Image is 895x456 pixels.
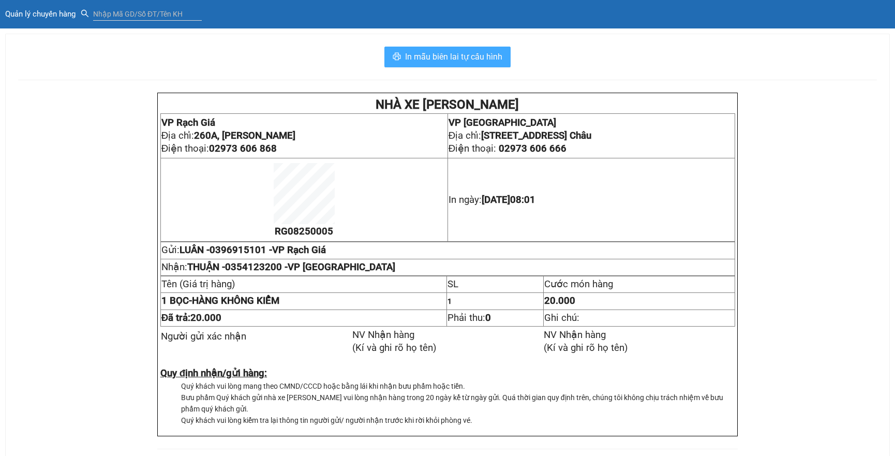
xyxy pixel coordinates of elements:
span: Đã trả: [161,312,221,323]
span: LUÂN - [180,244,326,256]
a: Quản lý chuyến hàng [5,10,81,18]
span: 08:01 [510,194,535,205]
strong: Quy định nhận/gửi hàng: [160,367,267,379]
span: SL [448,278,458,290]
span: 20.000 [544,295,575,306]
span: 1 [448,297,452,305]
span: VP Rạch Giá [161,117,215,128]
span: [DATE] [482,194,535,205]
span: Nhận: [161,261,395,273]
span: 20.000 [190,312,221,323]
li: Quý khách vui lòng mang theo CMND/CCCD hoặc bằng lái khi nhận bưu phẩm hoặc tiền. [181,380,735,392]
span: Điện thoại: [161,143,277,154]
span: Điện thoại: [449,143,566,154]
span: VP Rạch Giá [272,244,326,256]
span: Quản lý chuyến hàng [5,9,81,19]
strong: 260A, [PERSON_NAME] [194,130,295,141]
span: NV Nhận hàng [352,329,414,341]
span: VP [GEOGRAPHIC_DATA] [288,261,395,273]
span: (Kí và ghi rõ họ tên) [352,342,437,354]
span: Địa chỉ: [449,130,591,141]
span: NV Nhận hàng [544,329,606,341]
strong: NHÀ XE [PERSON_NAME] [376,97,519,112]
button: printerIn mẫu biên lai tự cấu hình [384,47,511,67]
span: In ngày: [449,194,535,205]
strong: [STREET_ADDRESS] Châu [481,130,591,141]
span: Người gửi xác nhận [161,331,246,342]
span: 0354123200 - [225,261,395,273]
span: 1 BỌC [161,295,189,306]
strong: HÀNG KHÔNG KIỂM [161,295,279,306]
span: Ghi chú: [544,312,579,323]
span: Địa chỉ: [161,130,295,141]
span: 0396915101 - [210,244,326,256]
span: printer [393,52,401,62]
span: Gửi: [161,244,326,256]
span: Phải thu: [448,312,491,323]
span: Tên (Giá trị hàng) [161,278,235,290]
span: Cước món hàng [544,278,613,290]
input: Nhập Mã GD/Số ĐT/Tên KH [93,8,202,20]
span: 02973 606 666 [499,143,566,154]
span: - [161,295,192,306]
span: (Kí và ghi rõ họ tên) [544,342,628,354]
span: THUẬN - [187,261,395,273]
span: VP [GEOGRAPHIC_DATA] [449,117,556,128]
span: 02973 606 868 [209,143,277,154]
li: Bưu phẩm Quý khách gửi nhà xe [PERSON_NAME] vui lòng nhận hàng trong 20 ngày kể từ ngày gửi. Quá ... [181,392,735,415]
span: search [81,9,89,18]
li: Quý khách vui lòng kiểm tra lại thông tin người gửi/ người nhận trước khi rời khỏi phòng vé. [181,415,735,426]
strong: 0 [485,312,491,323]
span: In mẫu biên lai tự cấu hình [405,50,502,63]
span: RG08250005 [275,226,333,237]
